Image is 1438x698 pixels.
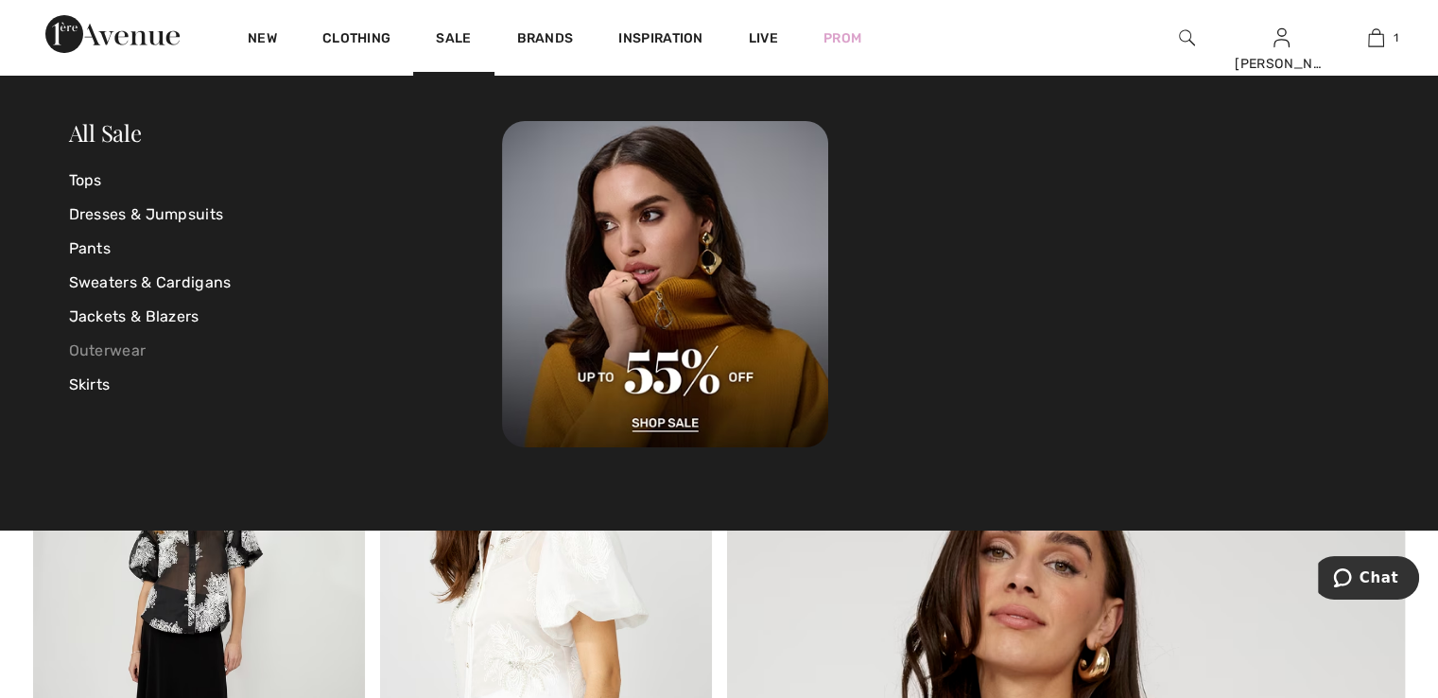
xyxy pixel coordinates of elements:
a: Brands [517,30,574,50]
a: Tops [69,164,503,198]
a: Outerwear [69,334,503,368]
img: 1ère Avenue [45,15,180,53]
a: Prom [823,28,861,48]
span: 1 [1394,29,1398,46]
img: 250825113019_d881a28ff8cb6.jpg [502,121,828,447]
a: Sweaters & Cardigans [69,266,503,300]
a: Jackets & Blazers [69,300,503,334]
a: Pants [69,232,503,266]
img: My Info [1273,26,1290,49]
img: search the website [1179,26,1195,49]
a: Live [749,28,778,48]
a: All Sale [69,117,142,148]
a: New [248,30,277,50]
img: My Bag [1368,26,1384,49]
a: 1 [1329,26,1422,49]
a: Skirts [69,368,503,402]
a: Dresses & Jumpsuits [69,198,503,232]
a: Sign In [1273,28,1290,46]
a: Sale [436,30,471,50]
div: [PERSON_NAME] [1235,54,1327,74]
span: Inspiration [618,30,702,50]
iframe: Opens a widget where you can chat to one of our agents [1318,556,1419,603]
a: Clothing [322,30,390,50]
